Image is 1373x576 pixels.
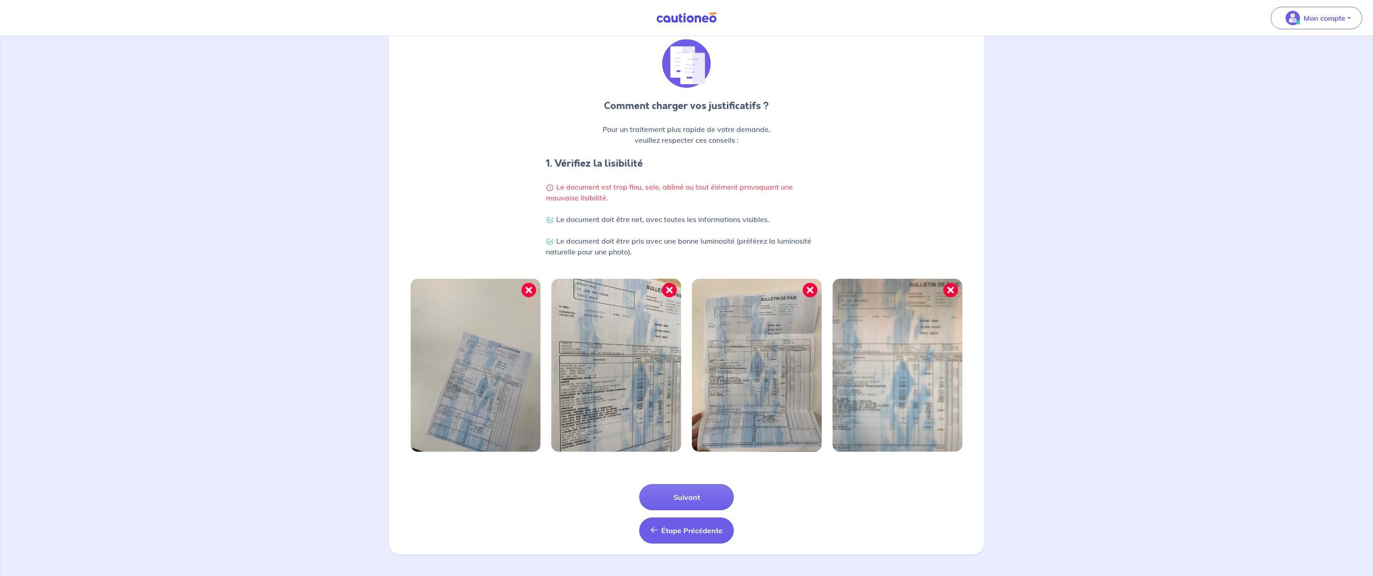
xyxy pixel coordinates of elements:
button: Étape Précédente [639,517,734,544]
button: Suivant [639,484,734,510]
p: Le document doit être net, avec toutes les informations visibles. Le document doit être pris avec... [546,214,827,257]
p: Le document est trop flou, sale, abîmé ou tout élément provoquant une mauvaise lisibilité. [546,181,827,203]
span: Étape Précédente [661,526,723,535]
img: Check [546,216,554,224]
h4: 1. Vérifiez la lisibilité [546,156,827,171]
img: Warning [546,184,554,192]
p: Comment charger vos justificatifs ? [546,99,827,113]
p: Mon compte [1304,13,1346,23]
img: Image mal cadrée 3 [692,279,822,452]
img: Image mal cadrée 2 [551,279,681,452]
p: Pour un traitement plus rapide de votre demande, veuillez respecter ces conseils : [546,124,827,145]
img: illu_account_valid_menu.svg [1286,11,1300,25]
img: Image mal cadrée 1 [411,279,540,452]
img: Cautioneo [653,12,720,23]
img: Image mal cadrée 4 [833,279,962,452]
img: Check [546,238,554,246]
button: illu_account_valid_menu.svgMon compte [1271,7,1362,29]
img: illu_list_justif.svg [662,39,711,88]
